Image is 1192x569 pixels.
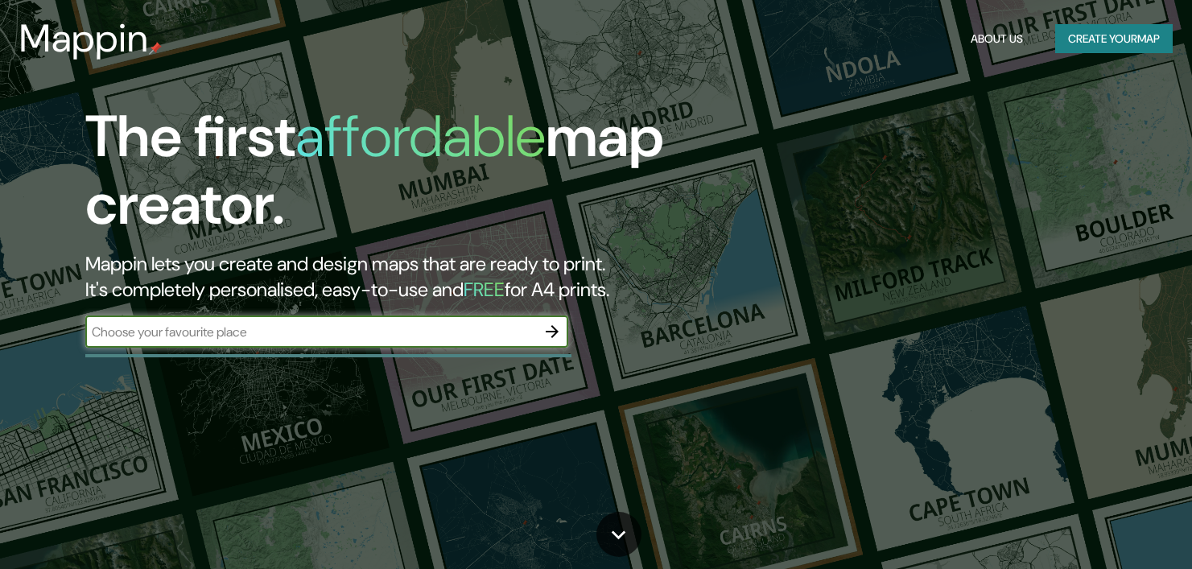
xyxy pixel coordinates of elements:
[85,251,682,303] h2: Mappin lets you create and design maps that are ready to print. It's completely personalised, eas...
[85,323,536,341] input: Choose your favourite place
[1049,506,1174,551] iframe: Help widget launcher
[149,42,162,55] img: mappin-pin
[19,16,149,61] h3: Mappin
[295,99,546,174] h1: affordable
[464,277,505,302] h5: FREE
[964,24,1029,54] button: About Us
[85,103,682,251] h1: The first map creator.
[1055,24,1173,54] button: Create yourmap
